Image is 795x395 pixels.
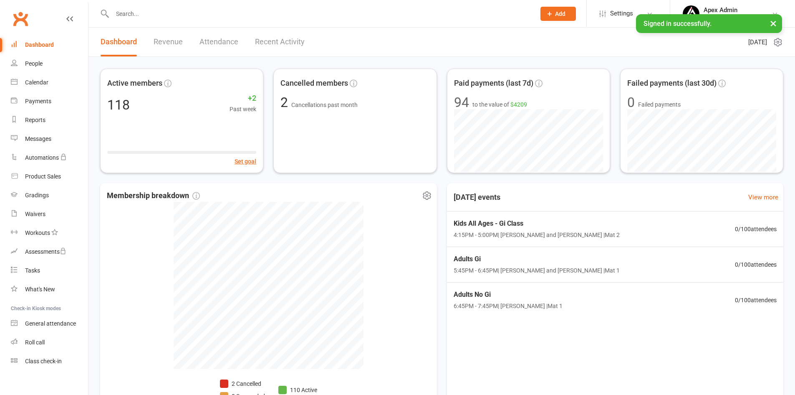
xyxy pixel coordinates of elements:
div: Apex Admin [704,6,737,14]
a: People [11,54,88,73]
span: 0 / 100 attendees [735,260,777,269]
div: Automations [25,154,59,161]
div: Messages [25,135,51,142]
a: Revenue [154,28,183,56]
div: What's New [25,286,55,293]
a: Clubworx [10,8,31,29]
a: Waivers [11,205,88,224]
span: Cancellations past month [291,102,358,108]
span: 0 / 100 attendees [735,224,777,234]
button: Set goal [235,157,256,166]
span: Past week [230,104,256,114]
span: Adults Gi [454,254,620,265]
a: Payments [11,92,88,111]
div: Roll call [25,339,45,346]
div: Reports [25,117,45,123]
div: Class check-in [25,358,62,364]
span: [DATE] [748,37,767,47]
a: What's New [11,280,88,299]
span: Failed payments [638,100,681,109]
div: Product Sales [25,173,61,180]
span: Paid payments (last 7d) [454,77,533,89]
div: Payments [25,98,51,104]
span: +2 [230,92,256,104]
div: 94 [454,96,469,109]
span: 2 [280,94,291,110]
h3: [DATE] events [447,190,507,205]
div: Calendar [25,79,48,86]
button: × [766,14,781,32]
span: to the value of [472,100,527,109]
div: Dashboard [25,41,54,48]
a: General attendance kiosk mode [11,314,88,333]
span: Add [555,10,565,17]
div: Workouts [25,229,50,236]
a: Tasks [11,261,88,280]
a: Assessments [11,242,88,261]
a: Dashboard [101,28,137,56]
li: 2 Cancelled [220,379,265,388]
a: Dashboard [11,36,88,54]
button: Add [540,7,576,21]
a: Reports [11,111,88,130]
a: Class kiosk mode [11,352,88,371]
div: General attendance [25,320,76,327]
span: 6:45PM - 7:45PM | [PERSON_NAME] | Mat 1 [454,301,563,311]
img: thumb_image1745496852.png [683,5,699,22]
input: Search... [110,8,530,20]
a: Messages [11,130,88,148]
a: Workouts [11,224,88,242]
div: People [25,60,43,67]
a: Attendance [199,28,238,56]
a: Gradings [11,186,88,205]
div: 118 [107,98,130,112]
div: Assessments [25,248,66,255]
div: Gradings [25,192,49,199]
span: Cancelled members [280,77,348,89]
span: Kids All Ages - Gi Class [454,218,620,229]
div: Apex BJJ [704,14,737,21]
a: Product Sales [11,167,88,186]
div: 0 [627,96,635,109]
span: Failed payments (last 30d) [627,77,717,89]
li: 110 Active [278,385,317,395]
span: 0 / 100 attendees [735,296,777,305]
a: Automations [11,148,88,167]
a: View more [748,192,778,202]
span: Signed in successfully. [644,20,712,28]
div: Tasks [25,267,40,274]
span: $4209 [510,101,527,108]
a: Recent Activity [255,28,305,56]
span: Adults No Gi [454,289,563,300]
div: Waivers [25,211,45,217]
span: Membership breakdown [107,190,200,202]
a: Calendar [11,73,88,92]
span: Settings [610,4,633,23]
span: 4:15PM - 5:00PM | [PERSON_NAME] and [PERSON_NAME] | Mat 2 [454,230,620,240]
span: Active members [107,77,162,89]
a: Roll call [11,333,88,352]
span: 5:45PM - 6:45PM | [PERSON_NAME] and [PERSON_NAME] | Mat 1 [454,266,620,275]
